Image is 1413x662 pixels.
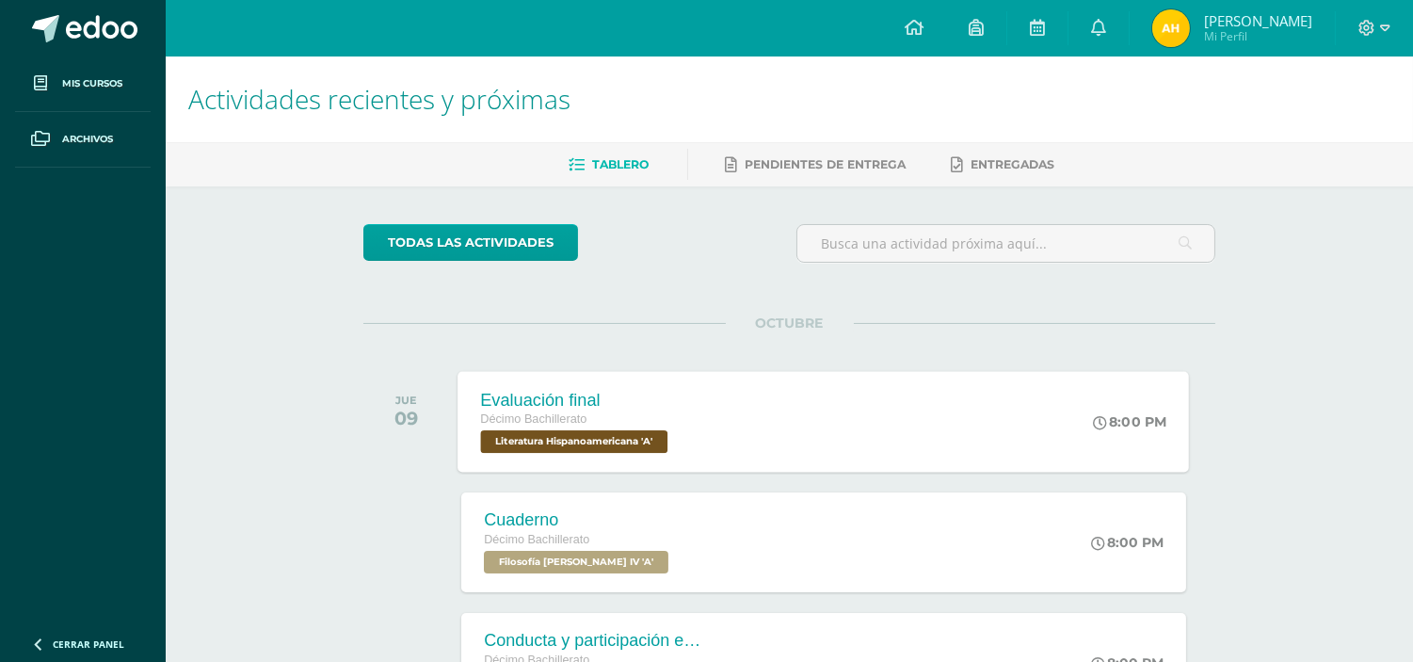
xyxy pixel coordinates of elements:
span: Cerrar panel [53,638,124,651]
div: 09 [394,407,418,429]
span: Literatura Hispanoamericana 'A' [481,430,668,453]
span: Actividades recientes y próximas [188,81,570,117]
a: todas las Actividades [363,224,578,261]
a: Archivos [15,112,151,168]
input: Busca una actividad próxima aquí... [797,225,1214,262]
img: 632a55cd0d80cdd2373a55a0422c9186.png [1152,9,1190,47]
span: Décimo Bachillerato [481,412,587,426]
span: Archivos [62,132,113,147]
a: Mis cursos [15,57,151,112]
div: Conducta y participación en clase [484,631,710,651]
span: Tablero [593,157,650,171]
span: [PERSON_NAME] [1204,11,1312,30]
a: Tablero [570,150,650,180]
div: 8:00 PM [1091,534,1164,551]
a: Pendientes de entrega [726,150,907,180]
div: JUE [394,394,418,407]
span: Mi Perfil [1204,28,1312,44]
span: Filosofía Bach IV 'A' [484,551,668,573]
a: Entregadas [952,150,1055,180]
span: Entregadas [971,157,1055,171]
span: Mis cursos [62,76,122,91]
span: Décimo Bachillerato [484,533,589,546]
span: OCTUBRE [726,315,854,331]
div: Cuaderno [484,510,673,530]
span: Pendientes de entrega [746,157,907,171]
div: 8:00 PM [1094,413,1167,430]
div: Evaluación final [481,390,673,410]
